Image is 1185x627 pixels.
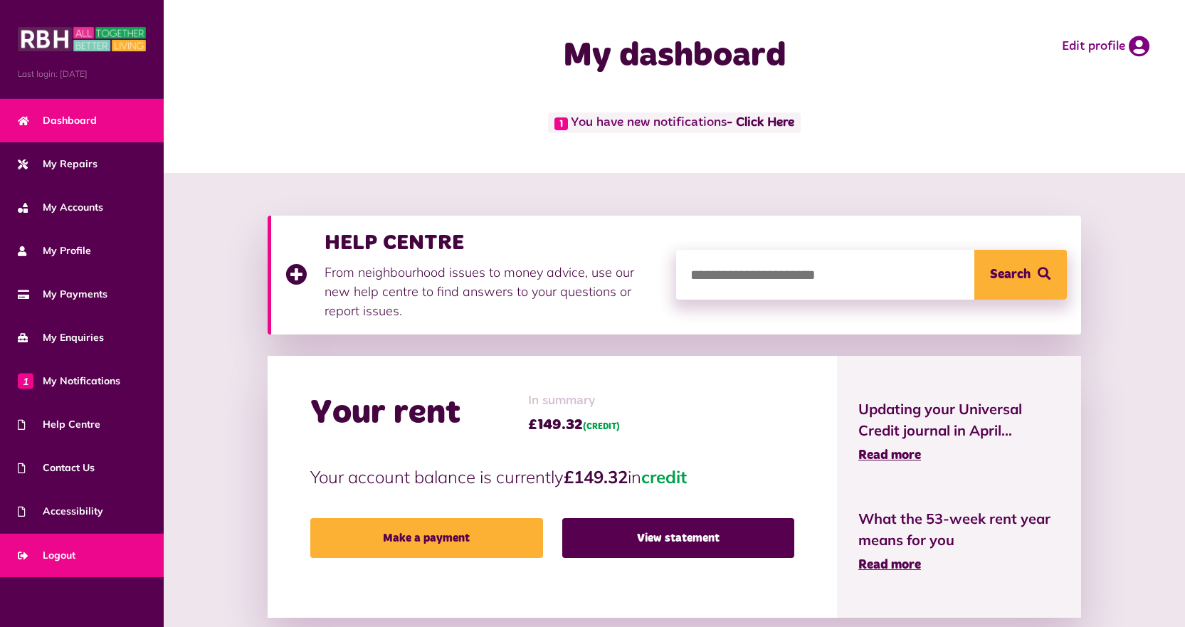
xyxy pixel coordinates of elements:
a: View statement [562,518,794,558]
span: Updating your Universal Credit journal in April... [858,399,1060,441]
h3: HELP CENTRE [325,230,662,255]
span: £149.32 [528,414,620,436]
span: (CREDIT) [583,423,620,431]
p: Your account balance is currently in [310,464,794,490]
a: Make a payment [310,518,542,558]
h1: My dashboard [433,36,916,77]
span: In summary [528,391,620,411]
span: Read more [858,449,921,462]
span: You have new notifications [548,112,801,133]
a: Edit profile [1062,36,1149,57]
span: My Payments [18,287,107,302]
span: Read more [858,559,921,571]
button: Search [974,250,1067,300]
strong: £149.32 [564,466,628,488]
span: Contact Us [18,460,95,475]
a: What the 53-week rent year means for you Read more [858,508,1060,575]
span: Last login: [DATE] [18,68,146,80]
span: credit [641,466,687,488]
img: MyRBH [18,25,146,53]
span: My Notifications [18,374,120,389]
span: Search [990,250,1031,300]
span: Logout [18,548,75,563]
a: Updating your Universal Credit journal in April... Read more [858,399,1060,465]
a: - Click Here [727,117,794,130]
span: My Enquiries [18,330,104,345]
span: 1 [18,373,33,389]
span: Dashboard [18,113,97,128]
span: Accessibility [18,504,103,519]
span: My Profile [18,243,91,258]
span: What the 53-week rent year means for you [858,508,1060,551]
span: Help Centre [18,417,100,432]
p: From neighbourhood issues to money advice, use our new help centre to find answers to your questi... [325,263,662,320]
h2: Your rent [310,393,460,434]
span: My Accounts [18,200,103,215]
span: My Repairs [18,157,98,172]
span: 1 [554,117,568,130]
